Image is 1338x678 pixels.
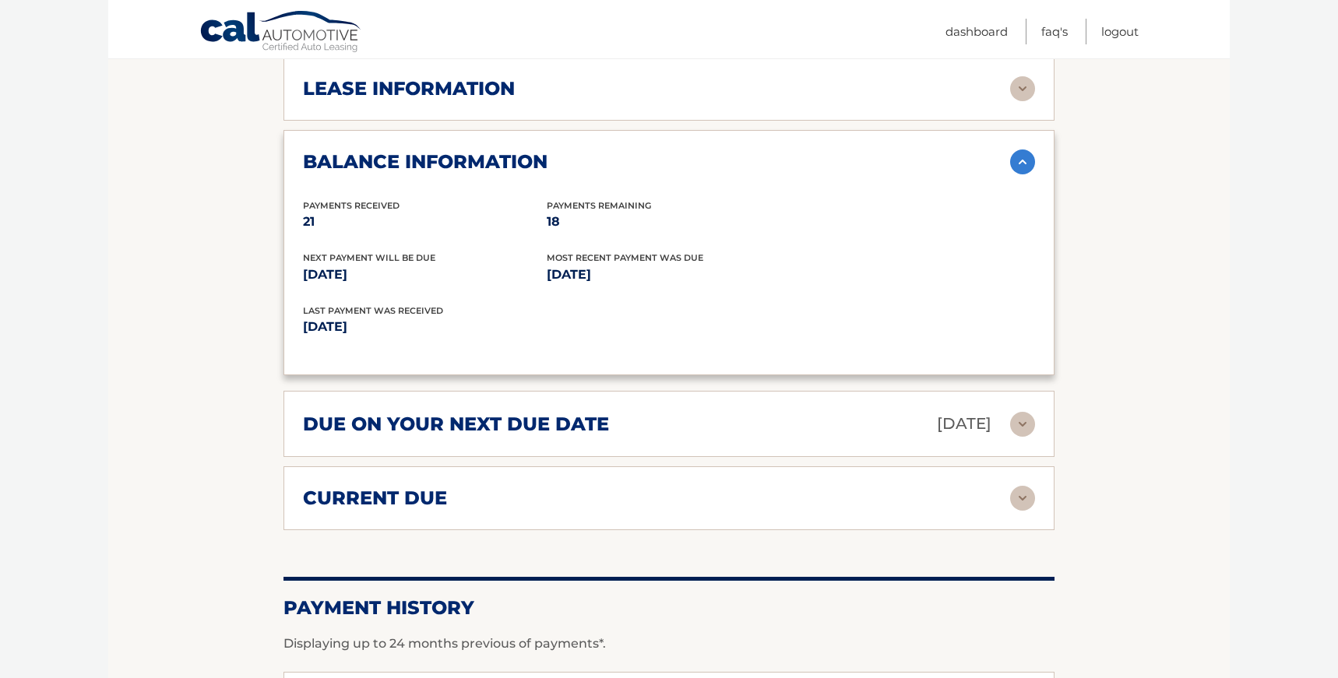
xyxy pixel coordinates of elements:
img: accordion-active.svg [1010,149,1035,174]
a: Dashboard [945,19,1008,44]
p: 21 [303,211,547,233]
p: [DATE] [303,316,669,338]
span: Payments Received [303,200,400,211]
img: accordion-rest.svg [1010,412,1035,437]
span: Payments Remaining [547,200,651,211]
a: FAQ's [1041,19,1068,44]
span: Most Recent Payment Was Due [547,252,703,263]
h2: due on your next due date [303,413,609,436]
span: Last Payment was received [303,305,443,316]
a: Logout [1101,19,1139,44]
p: [DATE] [303,264,547,286]
h2: balance information [303,150,548,174]
p: Displaying up to 24 months previous of payments*. [283,634,1055,653]
a: Cal Automotive [199,10,363,55]
p: [DATE] [937,410,991,437]
h2: Payment History [283,596,1055,620]
h2: lease information [303,77,515,100]
span: Next Payment will be due [303,252,435,263]
h2: current due [303,487,447,510]
img: accordion-rest.svg [1010,76,1035,101]
p: 18 [547,211,790,233]
p: [DATE] [547,264,790,286]
img: accordion-rest.svg [1010,486,1035,511]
